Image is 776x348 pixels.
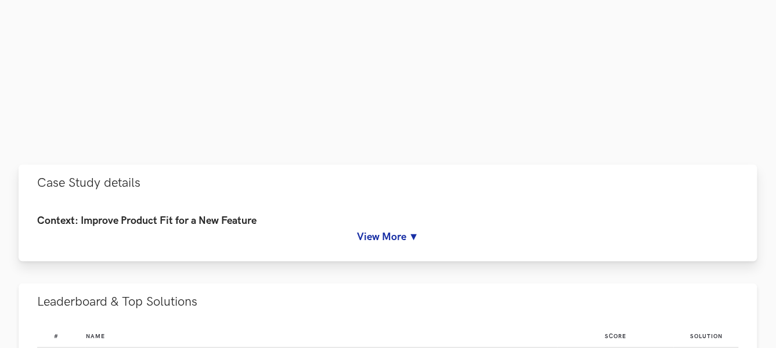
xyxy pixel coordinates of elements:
div: Case Study details [19,201,757,262]
span: Solution [690,333,723,340]
h4: Context: Improve Product Fit for a New Feature [37,215,739,227]
span: Leaderboard & Top Solutions [37,294,197,310]
button: Case Study details [19,165,757,201]
span: Case Study details [37,175,140,191]
span: Name [86,333,105,340]
button: Leaderboard & Top Solutions [19,284,757,320]
span: Score [605,333,627,340]
span: # [54,333,59,340]
a: View More ▼ [37,231,739,243]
